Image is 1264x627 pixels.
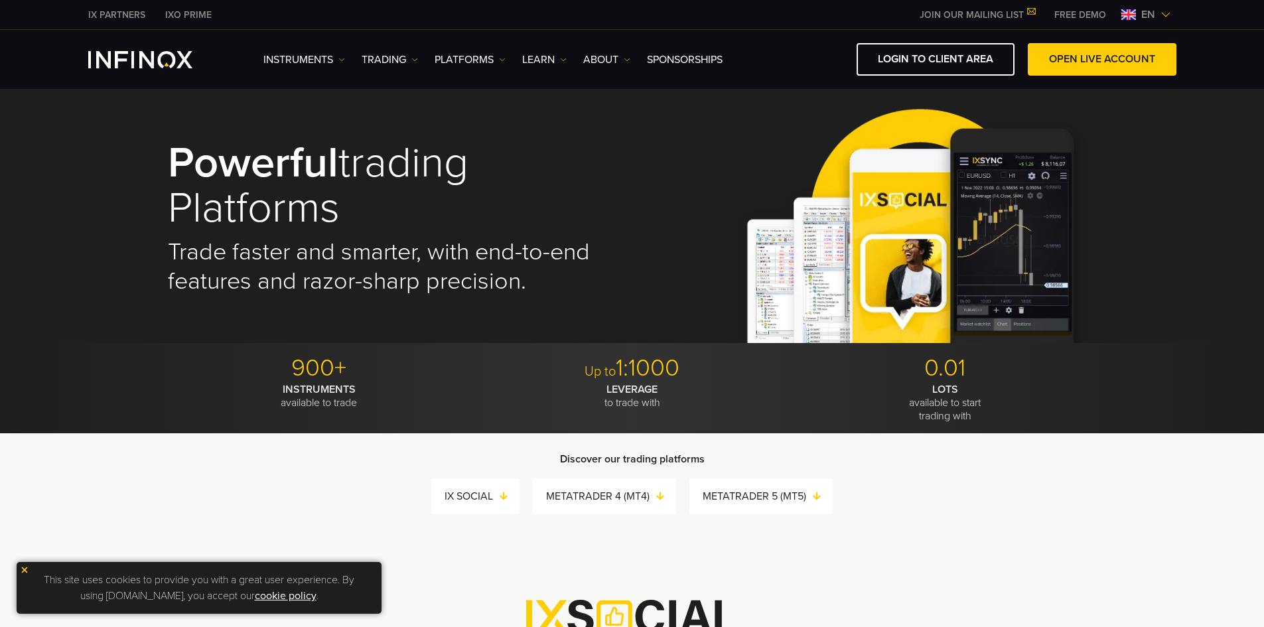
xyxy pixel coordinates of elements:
[263,52,345,68] a: Instruments
[606,383,658,396] strong: LEVERAGE
[88,51,224,68] a: INFINOX Logo
[1044,8,1116,22] a: INFINOX MENU
[480,354,784,383] p: 1:1000
[522,52,567,68] a: Learn
[168,238,614,296] h2: Trade faster and smarter, with end-to-end features and razor-sharp precision.
[583,52,630,68] a: ABOUT
[585,364,616,380] span: Up to
[168,141,614,232] h1: trading platforms
[703,487,833,506] a: METATRADER 5 (MT5)
[546,487,676,506] a: METATRADER 4 (MT4)
[560,453,705,466] strong: Discover our trading platforms
[480,383,784,409] p: to trade with
[168,137,338,189] strong: Powerful
[23,569,375,607] p: This site uses cookies to provide you with a great user experience. By using [DOMAIN_NAME], you a...
[283,383,356,396] strong: INSTRUMENTS
[794,383,1097,423] p: available to start trading with
[362,52,418,68] a: TRADING
[1028,43,1176,76] a: OPEN LIVE ACCOUNT
[20,565,29,575] img: yellow close icon
[910,9,1044,21] a: JOIN OUR MAILING LIST
[78,8,155,22] a: INFINOX
[168,383,471,409] p: available to trade
[647,52,723,68] a: SPONSORSHIPS
[445,487,520,506] a: IX SOCIAL
[435,52,506,68] a: PLATFORMS
[168,354,471,383] p: 900+
[1136,7,1160,23] span: en
[794,354,1097,383] p: 0.01
[155,8,222,22] a: INFINOX
[932,383,958,396] strong: LOTS
[857,43,1015,76] a: LOGIN TO CLIENT AREA
[255,589,316,602] a: cookie policy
